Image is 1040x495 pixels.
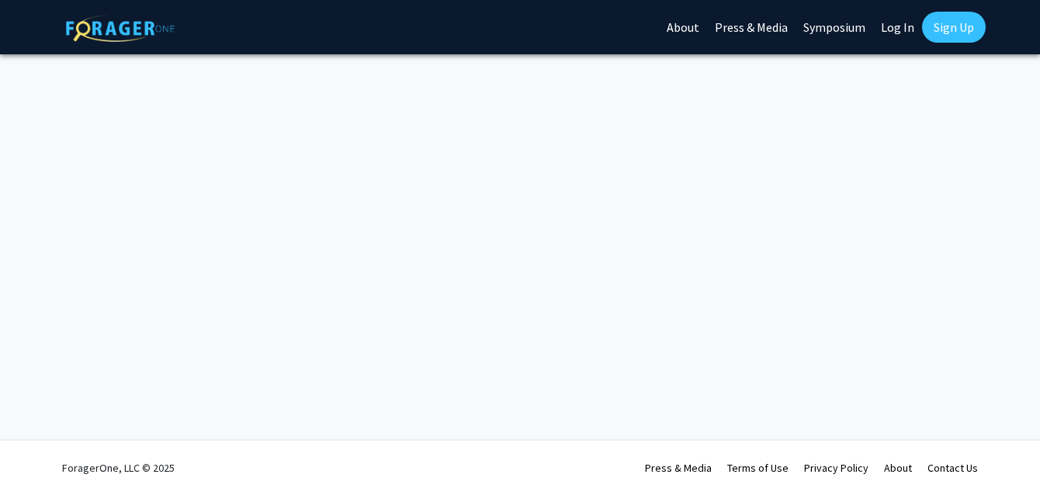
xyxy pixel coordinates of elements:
[884,461,912,475] a: About
[645,461,712,475] a: Press & Media
[66,15,175,42] img: ForagerOne Logo
[62,441,175,495] div: ForagerOne, LLC © 2025
[727,461,789,475] a: Terms of Use
[922,12,986,43] a: Sign Up
[804,461,868,475] a: Privacy Policy
[927,461,978,475] a: Contact Us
